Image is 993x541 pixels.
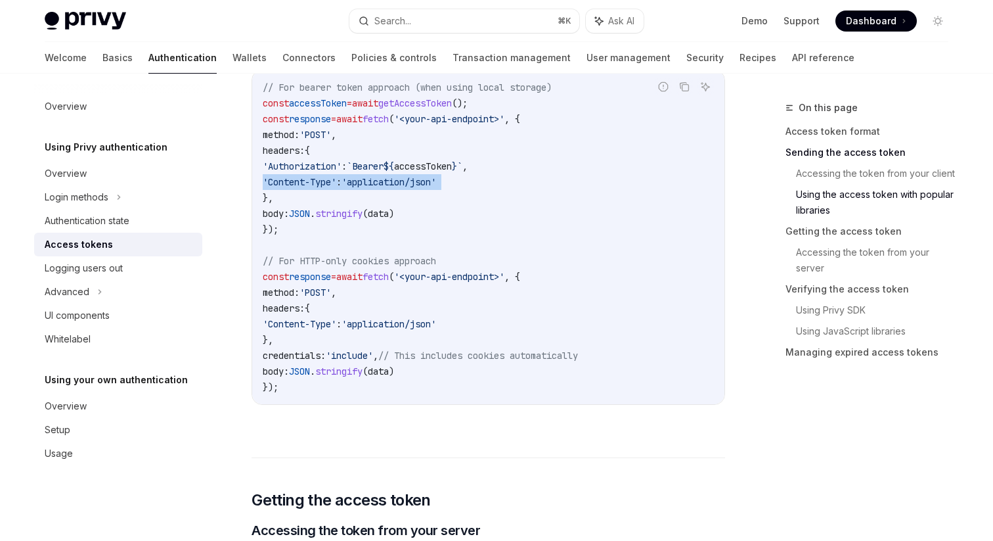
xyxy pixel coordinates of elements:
h5: Using Privy authentication [45,139,167,155]
img: light logo [45,12,126,30]
button: Search...⌘K [349,9,579,33]
span: getAccessToken [378,97,452,109]
div: Usage [45,446,73,461]
span: data [368,365,389,377]
a: Verifying the access token [785,279,959,300]
span: 'Authorization' [263,160,342,172]
span: headers: [263,145,305,156]
span: On this page [799,100,858,116]
button: Copy the contents from the code block [676,78,693,95]
span: { [305,302,310,314]
div: Authentication state [45,213,129,229]
span: const [263,271,289,283]
span: Ask AI [608,14,634,28]
span: ( [389,113,394,125]
div: Overview [45,166,87,181]
a: Policies & controls [351,42,437,74]
button: Toggle dark mode [927,11,948,32]
a: Accessing the token from your client [796,163,959,184]
span: // For bearer token approach (when using local storage) [263,82,552,93]
span: const [263,113,289,125]
span: response [289,271,331,283]
a: Transaction management [452,42,571,74]
span: Getting the access token [252,490,431,511]
span: }, [263,334,273,346]
a: Setup [34,418,202,442]
span: , [462,160,468,172]
span: . [310,365,315,377]
span: 'POST' [299,287,331,298]
span: 'application/json' [342,176,436,188]
span: ) [389,365,394,377]
a: Logging users out [34,256,202,280]
a: Authentication state [34,209,202,233]
div: Whitelabel [45,331,91,347]
span: ( [363,365,368,377]
span: JSON [289,208,310,220]
span: 'Content-Type' [263,176,336,188]
span: : [336,176,342,188]
span: ⌘ K [558,16,571,26]
span: (); [452,97,468,109]
span: const [263,97,289,109]
span: '<your-api-endpoint>' [394,271,504,283]
a: Using JavaScript libraries [796,321,959,342]
a: Using the access token with popular libraries [796,184,959,221]
a: User management [586,42,671,74]
a: UI components [34,304,202,327]
span: 'Content-Type' [263,318,336,330]
a: API reference [792,42,854,74]
span: , [331,287,336,298]
span: = [347,97,352,109]
span: fetch [363,113,389,125]
span: , [331,129,336,141]
span: = [331,271,336,283]
button: Report incorrect code [655,78,672,95]
span: : [342,160,347,172]
span: await [336,271,363,283]
button: Ask AI [697,78,714,95]
span: credentials: [263,350,326,362]
a: Access tokens [34,233,202,256]
span: await [352,97,378,109]
span: : [336,318,342,330]
span: ( [363,208,368,220]
div: Overview [45,99,87,114]
span: stringify [315,208,363,220]
a: Accessing the token from your server [796,242,959,279]
span: }, [263,192,273,204]
span: data [368,208,389,220]
span: = [331,113,336,125]
a: Access token format [785,121,959,142]
span: Dashboard [846,14,896,28]
span: { [305,145,310,156]
div: Login methods [45,189,108,205]
div: Setup [45,422,70,438]
a: Overview [34,95,202,118]
a: Connectors [282,42,336,74]
span: body: [263,208,289,220]
a: Overview [34,162,202,185]
span: fetch [363,271,389,283]
a: Usage [34,442,202,465]
a: Wallets [232,42,267,74]
span: body: [263,365,289,377]
div: Access tokens [45,237,113,252]
a: Demo [741,14,768,28]
a: Managing expired access tokens [785,342,959,363]
span: `Bearer [347,160,384,172]
span: } [452,160,457,172]
div: Overview [45,398,87,414]
span: 'POST' [299,129,331,141]
span: response [289,113,331,125]
a: Sending the access token [785,142,959,163]
a: Overview [34,394,202,418]
a: Dashboard [835,11,917,32]
div: Search... [374,13,411,29]
a: Getting the access token [785,221,959,242]
span: ) [389,208,394,220]
span: 'include' [326,350,373,362]
a: Whitelabel [34,327,202,351]
span: , [373,350,378,362]
span: method: [263,129,299,141]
